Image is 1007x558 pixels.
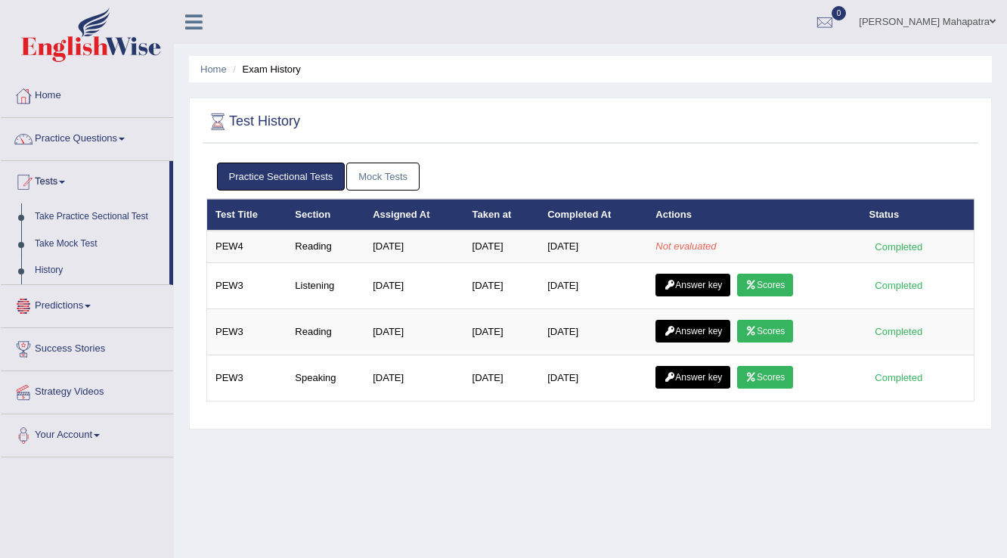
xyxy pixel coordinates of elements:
a: Mock Tests [346,163,420,191]
td: [DATE] [364,262,463,308]
a: Strategy Videos [1,371,173,409]
td: [DATE] [539,308,647,355]
td: [DATE] [464,231,540,262]
h2: Test History [206,110,300,133]
td: [DATE] [364,355,463,401]
a: Answer key [655,366,730,389]
th: Test Title [207,199,287,231]
th: Assigned At [364,199,463,231]
div: Completed [869,324,928,339]
td: [DATE] [364,308,463,355]
td: [DATE] [464,308,540,355]
td: [DATE] [464,262,540,308]
a: Take Practice Sectional Test [28,203,169,231]
div: Completed [869,277,928,293]
td: [DATE] [364,231,463,262]
a: Practice Sectional Tests [217,163,345,191]
a: Predictions [1,285,173,323]
td: PEW3 [207,308,287,355]
div: Completed [869,239,928,255]
td: [DATE] [539,355,647,401]
td: [DATE] [464,355,540,401]
td: Speaking [287,355,364,401]
em: Not evaluated [655,240,716,252]
td: Reading [287,308,364,355]
td: PEW3 [207,262,287,308]
a: Home [200,64,227,75]
th: Completed At [539,199,647,231]
a: Scores [737,320,793,343]
span: 0 [832,6,847,20]
a: Answer key [655,320,730,343]
a: Scores [737,274,793,296]
li: Exam History [229,62,301,76]
td: PEW3 [207,355,287,401]
a: Your Account [1,414,173,452]
a: Take Mock Test [28,231,169,258]
td: [DATE] [539,231,647,262]
td: Reading [287,231,364,262]
th: Status [861,199,974,231]
td: [DATE] [539,262,647,308]
a: Success Stories [1,328,173,366]
a: History [28,257,169,284]
a: Scores [737,366,793,389]
td: PEW4 [207,231,287,262]
th: Actions [647,199,860,231]
a: Home [1,75,173,113]
a: Tests [1,161,169,199]
a: Answer key [655,274,730,296]
div: Completed [869,370,928,386]
td: Listening [287,262,364,308]
th: Section [287,199,364,231]
th: Taken at [464,199,540,231]
a: Practice Questions [1,118,173,156]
